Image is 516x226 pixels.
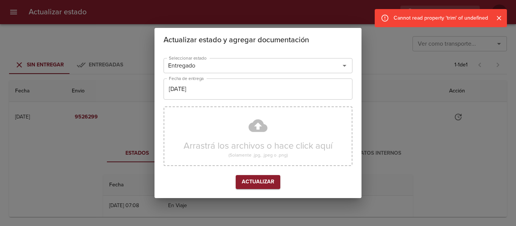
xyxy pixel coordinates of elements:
[242,177,274,187] span: Actualizar
[394,11,488,25] div: Cannot read property 'trim' of undefined
[339,60,350,71] button: Abrir
[164,106,352,166] div: Arrastrá los archivos o hace click aquí(Solamente .jpg, .jpeg o .png)
[494,13,504,23] button: Cerrar
[236,175,280,189] button: Actualizar
[164,34,352,46] h2: Actualizar estado y agregar documentación
[236,175,280,189] span: Confirmar cambio de estado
